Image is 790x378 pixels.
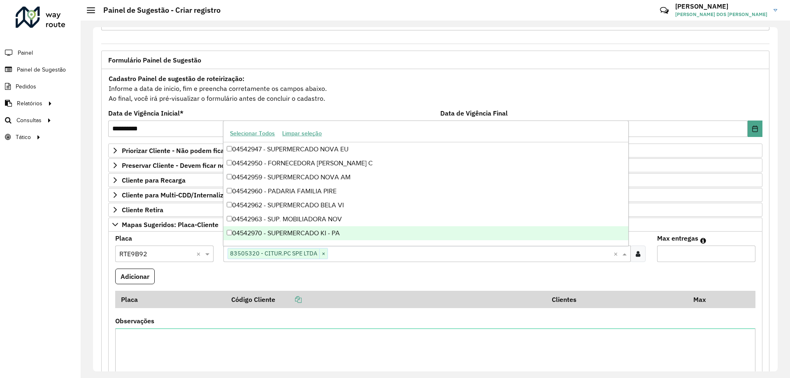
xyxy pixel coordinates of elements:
span: Priorizar Cliente - Não podem ficar no buffer [122,147,256,154]
label: Max entregas [657,233,698,243]
span: Relatórios [17,99,42,108]
a: Cliente Retira [108,203,762,217]
div: 04542947 - SUPERMERCADO NOVA EU [223,142,628,156]
span: Cliente para Recarga [122,177,186,183]
div: 04542970 - SUPERMERCADO KI - PA [223,226,628,240]
button: Limpar seleção [279,127,325,140]
th: Clientes [546,291,688,308]
span: [PERSON_NAME] DOS [PERSON_NAME] [675,11,767,18]
span: Tático [16,133,31,141]
a: Cliente para Multi-CDD/Internalização [108,188,762,202]
span: Painel [18,49,33,57]
span: Clear all [613,249,620,259]
span: Cliente para Multi-CDD/Internalização [122,192,238,198]
strong: Cadastro Painel de sugestão de roteirização: [109,74,244,83]
div: 04543608 - FAMILIA [PERSON_NAME] [223,240,628,254]
button: Choose Date [748,121,762,137]
span: Painel de Sugestão [17,65,66,74]
label: Observações [115,316,154,326]
th: Max [688,291,720,308]
span: Clear all [196,249,203,259]
span: Formulário Painel de Sugestão [108,57,201,63]
div: 04542959 - SUPERMERCADO NOVA AM [223,170,628,184]
a: Preservar Cliente - Devem ficar no buffer, não roteirizar [108,158,762,172]
div: 04542963 - SUP. MOBILIADORA NOV [223,212,628,226]
th: Código Cliente [226,291,546,308]
label: Placa [115,233,132,243]
span: 83505320 - CITUR.PC SPE LTDA [228,248,319,258]
div: 04542950 - FORNECEDORA [PERSON_NAME] C [223,156,628,170]
div: 04542960 - PADARIA FAMILIA PIRE [223,184,628,198]
span: Mapas Sugeridos: Placa-Cliente [122,221,218,228]
a: Cliente para Recarga [108,173,762,187]
a: Contato Rápido [655,2,673,19]
span: Cliente Retira [122,206,163,213]
em: Máximo de clientes que serão colocados na mesma rota com os clientes informados [700,237,706,244]
div: Informe a data de inicio, fim e preencha corretamente os campos abaixo. Ao final, você irá pré-vi... [108,73,762,104]
a: Copiar [275,295,302,304]
label: Data de Vigência Final [440,108,508,118]
button: Adicionar [115,269,155,284]
h2: Painel de Sugestão - Criar registro [95,6,221,15]
span: Preservar Cliente - Devem ficar no buffer, não roteirizar [122,162,289,169]
span: × [319,249,328,259]
label: Data de Vigência Inicial [108,108,184,118]
ng-dropdown-panel: Options list [223,121,628,246]
span: Pedidos [16,82,36,91]
button: Selecionar Todos [226,127,279,140]
span: Consultas [16,116,42,125]
a: Priorizar Cliente - Não podem ficar no buffer [108,144,762,158]
div: 04542962 - SUPERMERCADO BELA VI [223,198,628,212]
th: Placa [115,291,226,308]
a: Mapas Sugeridos: Placa-Cliente [108,218,762,232]
h3: [PERSON_NAME] [675,2,767,10]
